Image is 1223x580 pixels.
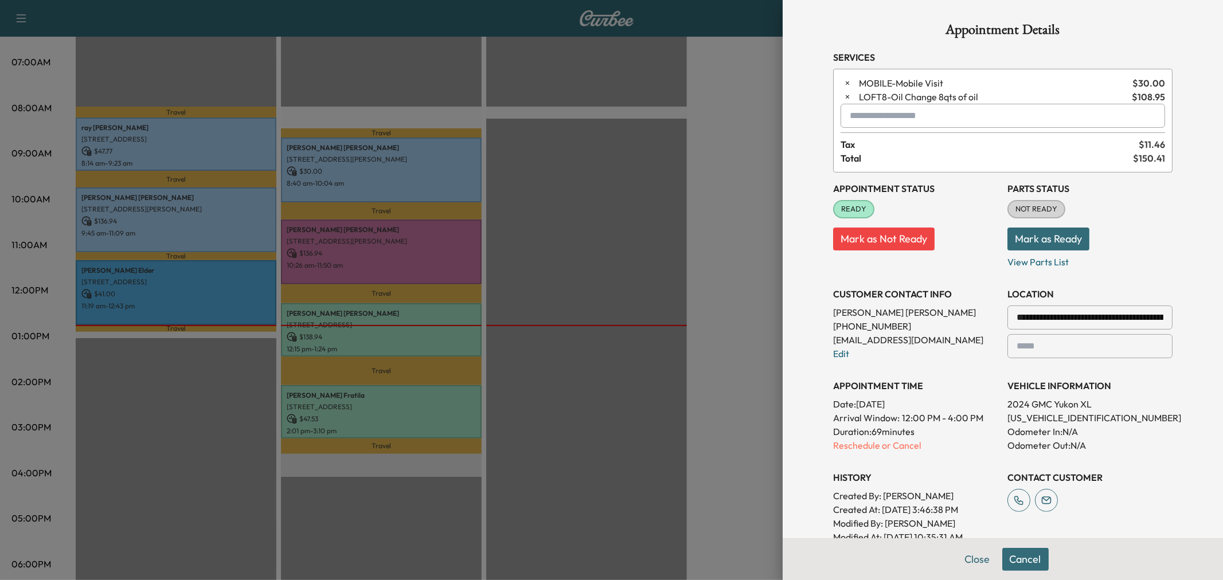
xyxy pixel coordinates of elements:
[1139,138,1165,151] span: $ 11.46
[833,397,998,411] p: Date: [DATE]
[1007,471,1173,484] h3: CONTACT CUSTOMER
[833,411,998,425] p: Arrival Window:
[833,287,998,301] h3: CUSTOMER CONTACT INFO
[1007,287,1173,301] h3: LOCATION
[1009,203,1064,215] span: NOT READY
[902,411,983,425] span: 12:00 PM - 4:00 PM
[833,23,1173,41] h1: Appointment Details
[833,333,998,347] p: [EMAIL_ADDRESS][DOMAIN_NAME]
[841,151,1133,165] span: Total
[833,503,998,516] p: Created At : [DATE] 3:46:38 PM
[1007,411,1173,425] p: [US_VEHICLE_IDENTIFICATION_NUMBER]
[833,438,998,452] p: Reschedule or Cancel
[1007,182,1173,195] h3: Parts Status
[1132,76,1165,90] span: $ 30.00
[1002,548,1049,571] button: Cancel
[958,548,998,571] button: Close
[833,305,998,319] p: [PERSON_NAME] [PERSON_NAME]
[833,425,998,438] p: Duration: 69 minutes
[833,182,998,195] h3: Appointment Status
[833,50,1173,64] h3: Services
[833,489,998,503] p: Created By : [PERSON_NAME]
[1007,425,1173,438] p: Odometer In: N/A
[833,471,998,484] h3: History
[833,348,849,359] a: Edit
[833,319,998,333] p: [PHONE_NUMBER]
[833,379,998,393] h3: APPOINTMENT TIME
[833,516,998,530] p: Modified By : [PERSON_NAME]
[859,76,1128,90] span: Mobile Visit
[834,203,873,215] span: READY
[1007,438,1173,452] p: Odometer Out: N/A
[833,228,935,250] button: Mark as Not Ready
[833,530,998,544] p: Modified At : [DATE] 10:35:31 AM
[1132,90,1165,104] span: $ 108.95
[859,90,1127,104] span: Oil Change 8qts of oil
[1007,250,1173,269] p: View Parts List
[1007,397,1173,411] p: 2024 GMC Yukon XL
[841,138,1139,151] span: Tax
[1007,228,1089,250] button: Mark as Ready
[1133,151,1165,165] span: $ 150.41
[1007,379,1173,393] h3: VEHICLE INFORMATION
